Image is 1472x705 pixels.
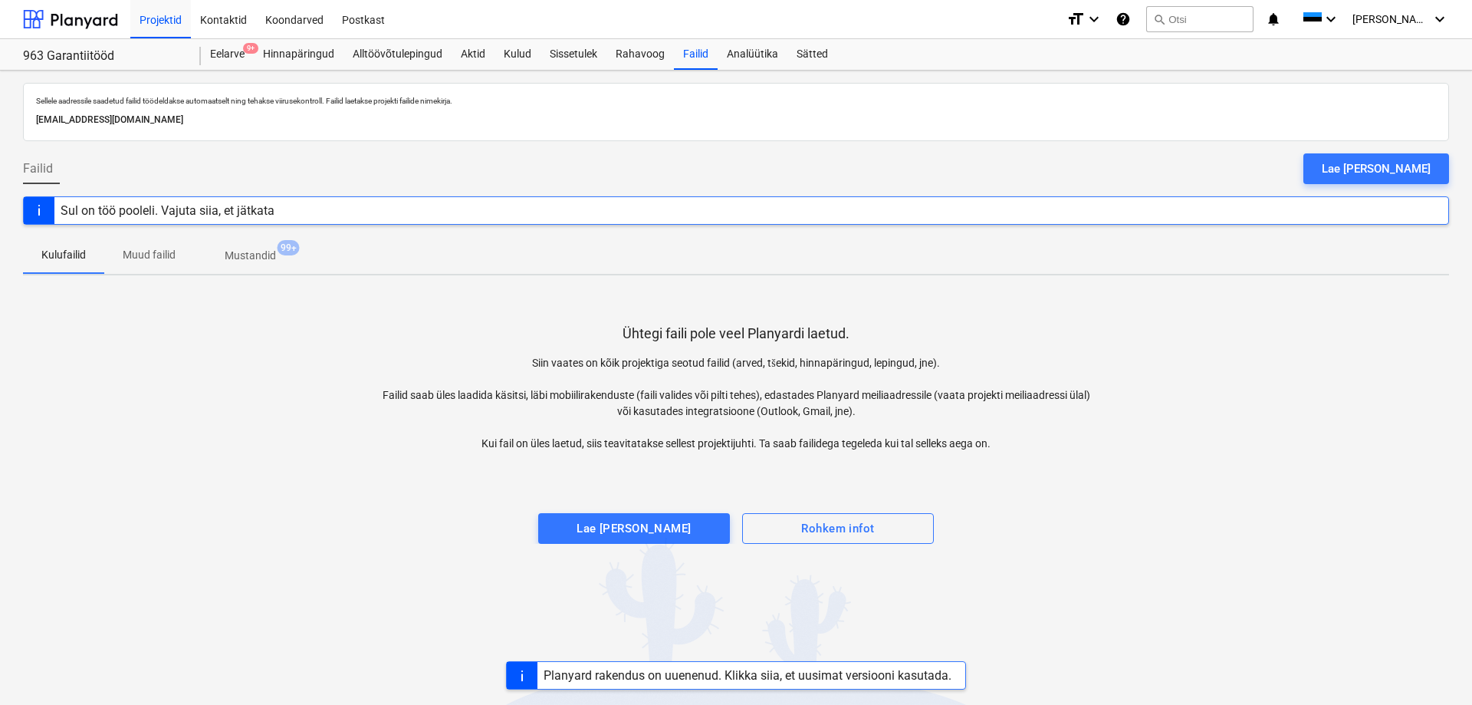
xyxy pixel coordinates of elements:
a: Kulud [495,39,540,70]
a: Rahavoog [606,39,674,70]
a: Failid [674,39,718,70]
p: Mustandid [225,248,276,264]
div: Lae [PERSON_NAME] [1322,159,1431,179]
p: [EMAIL_ADDRESS][DOMAIN_NAME] [36,112,1436,128]
div: Rohkem infot [801,519,874,539]
a: Alltöövõtulepingud [343,39,452,70]
a: Sissetulek [540,39,606,70]
a: Hinnapäringud [254,39,343,70]
div: Planyard rakendus on uuenenud. Klikka siia, et uusimat versiooni kasutada. [544,668,951,683]
p: Siin vaates on kõik projektiga seotud failid (arved, tšekid, hinnapäringud, lepingud, jne). Faili... [379,355,1092,452]
span: Failid [23,160,53,178]
button: Lae [PERSON_NAME] [538,513,730,544]
a: Analüütika [718,39,787,70]
button: Lae [PERSON_NAME] [1303,153,1449,184]
p: Muud failid [123,247,176,263]
div: Lae [PERSON_NAME] [577,519,691,539]
button: Rohkem infot [742,513,934,544]
span: 99+ [278,240,300,255]
p: Sellele aadressile saadetud failid töödeldakse automaatselt ning tehakse viirusekontroll. Failid ... [36,96,1436,106]
a: Sätted [787,39,837,70]
a: Aktid [452,39,495,70]
a: Eelarve9+ [201,39,254,70]
p: Kulufailid [41,247,86,263]
div: 963 Garantiitööd [23,48,182,64]
p: Ühtegi faili pole veel Planyardi laetud. [623,324,849,343]
span: 9+ [243,43,258,54]
div: Sul on töö pooleli. Vajuta siia, et jätkata [61,203,274,218]
div: Eelarve [201,39,254,70]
